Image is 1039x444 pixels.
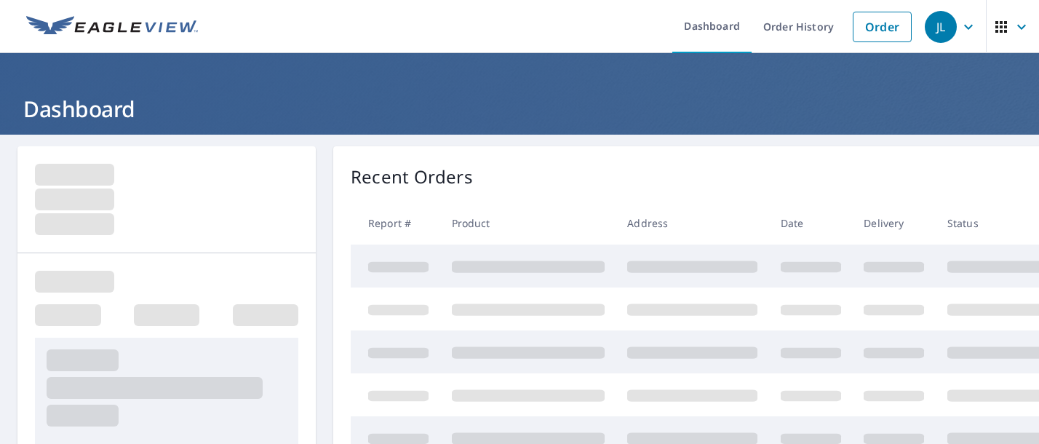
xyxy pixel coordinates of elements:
p: Recent Orders [351,164,473,190]
img: EV Logo [26,16,198,38]
th: Product [440,202,616,245]
th: Report # [351,202,440,245]
h1: Dashboard [17,94,1022,124]
th: Date [769,202,853,245]
th: Address [616,202,769,245]
th: Delivery [852,202,936,245]
div: JL [925,11,957,43]
a: Order [853,12,912,42]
